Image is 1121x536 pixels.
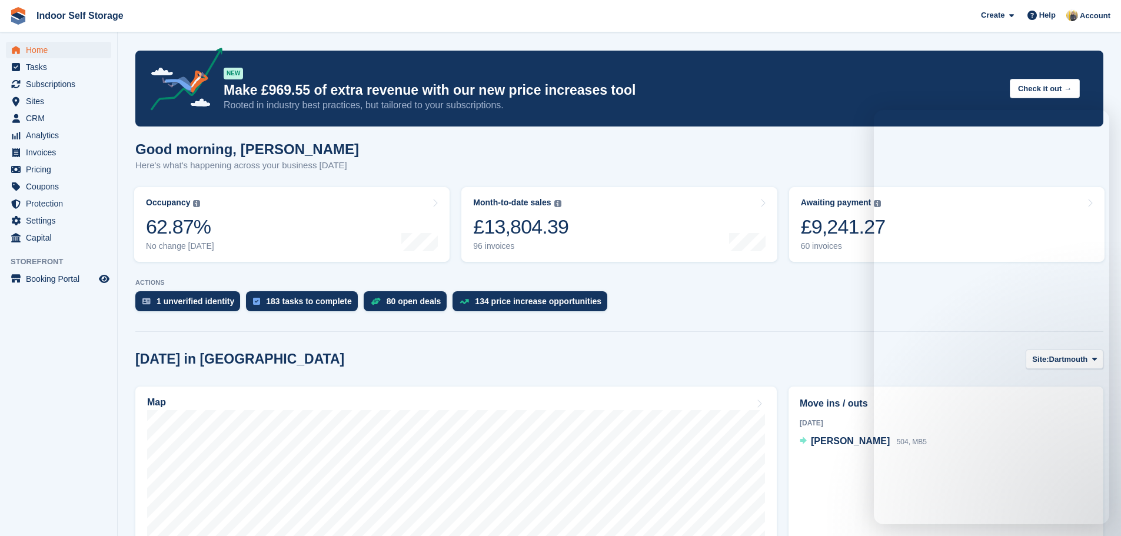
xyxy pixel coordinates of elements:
[475,297,601,306] div: 134 price increase opportunities
[32,6,128,25] a: Indoor Self Storage
[142,298,151,305] img: verify_identity-adf6edd0f0f0b5bbfe63781bf79b02c33cf7c696d77639b501bdc392416b5a36.svg
[253,298,260,305] img: task-75834270c22a3079a89374b754ae025e5fb1db73e45f91037f5363f120a921f8.svg
[364,291,453,317] a: 80 open deals
[266,297,352,306] div: 183 tasks to complete
[801,241,886,251] div: 60 invoices
[801,198,871,208] div: Awaiting payment
[800,418,1092,428] div: [DATE]
[473,241,568,251] div: 96 invoices
[224,82,1000,99] p: Make £969.55 of extra revenue with our new price increases tool
[6,212,111,229] a: menu
[26,76,97,92] span: Subscriptions
[461,187,777,262] a: Month-to-date sales £13,804.39 96 invoices
[1066,9,1078,21] img: Jo Moon
[981,9,1004,21] span: Create
[6,161,111,178] a: menu
[141,48,223,115] img: price-adjustments-announcement-icon-8257ccfd72463d97f412b2fc003d46551f7dbcb40ab6d574587a9cd5c0d94...
[135,291,246,317] a: 1 unverified identity
[224,99,1000,112] p: Rooted in industry best practices, but tailored to your subscriptions.
[387,297,441,306] div: 80 open deals
[135,351,344,367] h2: [DATE] in [GEOGRAPHIC_DATA]
[6,42,111,58] a: menu
[460,299,469,304] img: price_increase_opportunities-93ffe204e8149a01c8c9dc8f82e8f89637d9d84a8eef4429ea346261dce0b2c0.svg
[26,212,97,229] span: Settings
[6,144,111,161] a: menu
[97,272,111,286] a: Preview store
[224,68,243,79] div: NEW
[157,297,234,306] div: 1 unverified identity
[26,110,97,126] span: CRM
[6,59,111,75] a: menu
[6,195,111,212] a: menu
[1080,10,1110,22] span: Account
[6,76,111,92] a: menu
[789,187,1105,262] a: Awaiting payment £9,241.27 60 invoices
[246,291,364,317] a: 183 tasks to complete
[1010,79,1080,98] button: Check it out →
[135,141,359,157] h1: Good morning, [PERSON_NAME]
[801,215,886,239] div: £9,241.27
[874,110,1109,524] iframe: Intercom live chat
[26,229,97,246] span: Capital
[135,159,359,172] p: Here's what's happening across your business [DATE]
[26,59,97,75] span: Tasks
[26,93,97,109] span: Sites
[146,241,214,251] div: No change [DATE]
[1039,9,1056,21] span: Help
[146,215,214,239] div: 62.87%
[193,200,200,207] img: icon-info-grey-7440780725fd019a000dd9b08b2336e03edf1995a4989e88bcd33f0948082b44.svg
[146,198,190,208] div: Occupancy
[6,93,111,109] a: menu
[134,187,450,262] a: Occupancy 62.87% No change [DATE]
[800,434,927,450] a: [PERSON_NAME] 504, MB5
[26,195,97,212] span: Protection
[26,127,97,144] span: Analytics
[6,127,111,144] a: menu
[26,144,97,161] span: Invoices
[453,291,613,317] a: 134 price increase opportunities
[26,161,97,178] span: Pricing
[6,271,111,287] a: menu
[6,229,111,246] a: menu
[473,215,568,239] div: £13,804.39
[371,297,381,305] img: deal-1b604bf984904fb50ccaf53a9ad4b4a5d6e5aea283cecdc64d6e3604feb123c2.svg
[554,200,561,207] img: icon-info-grey-7440780725fd019a000dd9b08b2336e03edf1995a4989e88bcd33f0948082b44.svg
[26,178,97,195] span: Coupons
[811,436,890,446] span: [PERSON_NAME]
[9,7,27,25] img: stora-icon-8386f47178a22dfd0bd8f6a31ec36ba5ce8667c1dd55bd0f319d3a0aa187defe.svg
[6,110,111,126] a: menu
[800,397,1092,411] h2: Move ins / outs
[26,42,97,58] span: Home
[11,256,117,268] span: Storefront
[6,178,111,195] a: menu
[26,271,97,287] span: Booking Portal
[135,279,1103,287] p: ACTIONS
[473,198,551,208] div: Month-to-date sales
[147,397,166,408] h2: Map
